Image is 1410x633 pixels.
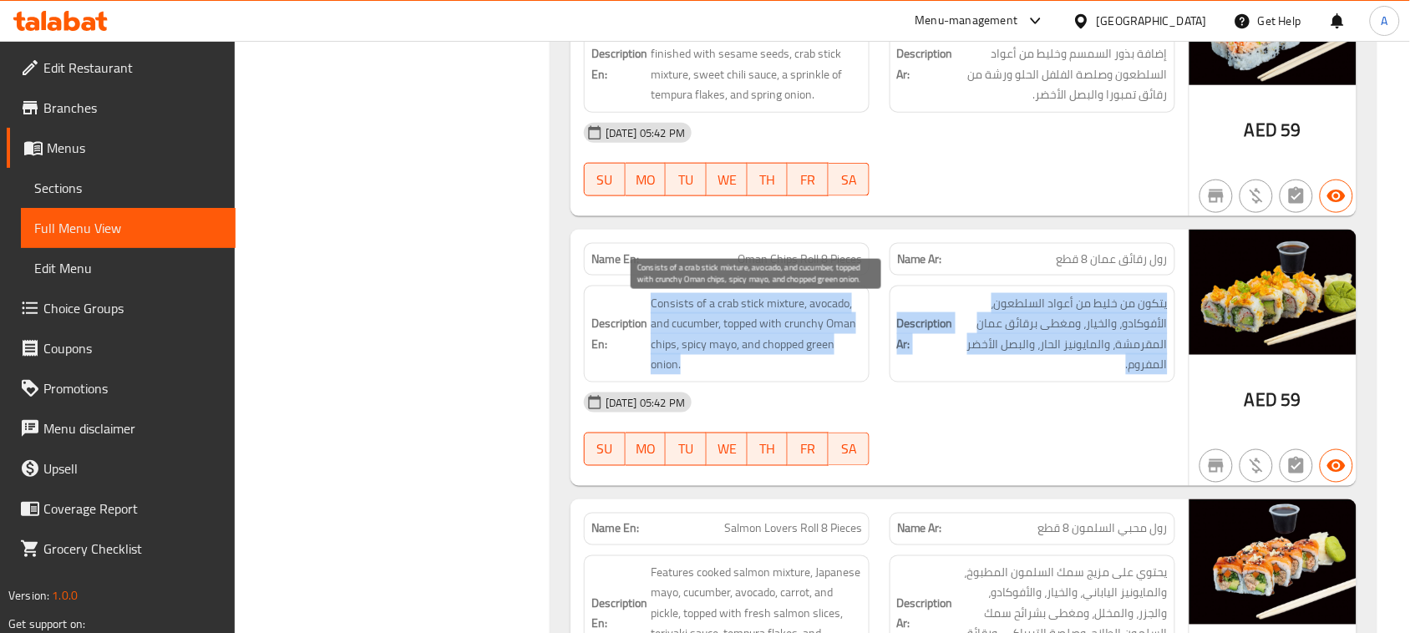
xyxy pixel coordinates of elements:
a: Promotions [7,368,236,408]
button: Not branch specific item [1200,449,1233,483]
span: Grocery Checklist [43,539,222,559]
button: Available [1320,449,1353,483]
strong: Description En: [591,43,647,84]
strong: Description Ar: [897,313,953,354]
span: Coupons [43,338,222,358]
span: رول محبي السلمون 8 قطع [1038,520,1168,538]
span: [DATE] 05:42 PM [599,125,692,141]
span: FR [794,438,822,462]
span: A [1382,12,1388,30]
span: Menu disclaimer [43,418,222,438]
button: TU [666,163,707,196]
span: AED [1245,383,1277,416]
span: 59 [1281,383,1301,416]
span: SA [835,438,863,462]
span: Full Menu View [34,218,222,238]
strong: Name Ar: [897,251,942,268]
span: TH [754,438,782,462]
span: FR [794,168,822,192]
img: Prvn_Sushi_World_Oman_Chi638908777497384520.jpg [1189,230,1357,355]
img: Prvn_Sushi_World_Salmon_L638908777656131720.jpg [1189,499,1357,625]
span: TH [754,168,782,192]
button: MO [626,163,667,196]
span: Choice Groups [43,298,222,318]
button: Purchased item [1240,449,1273,483]
button: Not has choices [1280,449,1313,483]
span: MO [632,168,660,192]
strong: Name En: [591,251,639,268]
span: رول رقائق عمان 8 قطع [1057,251,1168,268]
span: Upsell [43,458,222,479]
span: TU [672,168,700,192]
a: Coupons [7,328,236,368]
button: SU [584,433,626,466]
a: Branches [7,88,236,128]
div: [GEOGRAPHIC_DATA] [1097,12,1207,30]
span: [DATE] 05:42 PM [599,395,692,411]
span: 1.0.0 [52,585,78,606]
span: Version: [8,585,49,606]
span: WE [713,168,741,192]
span: يتكون من خليط من أعواد السلطعون، الأفوكادو، والخيار، ومغطى برقائق عمان المقرمشة، والمايونيز الحار... [956,293,1168,375]
a: Menus [7,128,236,168]
span: SA [835,168,863,192]
span: Menus [47,138,222,158]
span: Salmon Lovers Roll 8 Pieces [724,520,862,538]
span: 59 [1281,114,1301,146]
strong: Description En: [591,313,647,354]
span: WE [713,438,741,462]
button: Purchased item [1240,180,1273,213]
button: SA [829,433,870,466]
button: FR [788,163,829,196]
span: Promotions [43,378,222,398]
strong: Name Ar: [897,520,942,538]
span: AED [1245,114,1277,146]
span: Consists of a crab stick mixture, avocado, and cucumber, topped with crunchy Oman chips, spicy ma... [651,293,862,375]
button: TH [748,163,789,196]
span: Edit Restaurant [43,58,222,78]
a: Edit Menu [21,248,236,288]
span: SU [591,438,619,462]
span: Branches [43,98,222,118]
a: Sections [21,168,236,208]
button: SA [829,163,870,196]
button: Not branch specific item [1200,180,1233,213]
span: SU [591,168,619,192]
button: FR [788,433,829,466]
span: Sections [34,178,222,198]
span: Edit Menu [34,258,222,278]
a: Upsell [7,448,236,489]
strong: Description Ar: [897,43,953,84]
button: TH [748,433,789,466]
button: Available [1320,180,1353,213]
span: Oman Chips Roll 8 Pieces [738,251,862,268]
button: MO [626,433,667,466]
div: Menu-management [915,11,1018,31]
a: Choice Groups [7,288,236,328]
span: TU [672,438,700,462]
span: يحتوي على الخيار والأفوكادو والتاكوان، مع إضافة بذور السمسم وخليط من أعواد السلطعون وصلصة الفلفل ... [956,23,1168,105]
a: Full Menu View [21,208,236,248]
span: MO [632,438,660,462]
a: Edit Restaurant [7,48,236,88]
button: SU [584,163,626,196]
button: WE [707,163,748,196]
a: Coverage Report [7,489,236,529]
strong: Name En: [591,520,639,538]
button: WE [707,433,748,466]
a: Menu disclaimer [7,408,236,448]
span: Features cucumber, avocado, and takuan, finished with sesame seeds, crab stick mixture, sweet chi... [651,23,862,105]
button: TU [666,433,707,466]
span: Coverage Report [43,499,222,519]
button: Not has choices [1280,180,1313,213]
a: Grocery Checklist [7,529,236,569]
